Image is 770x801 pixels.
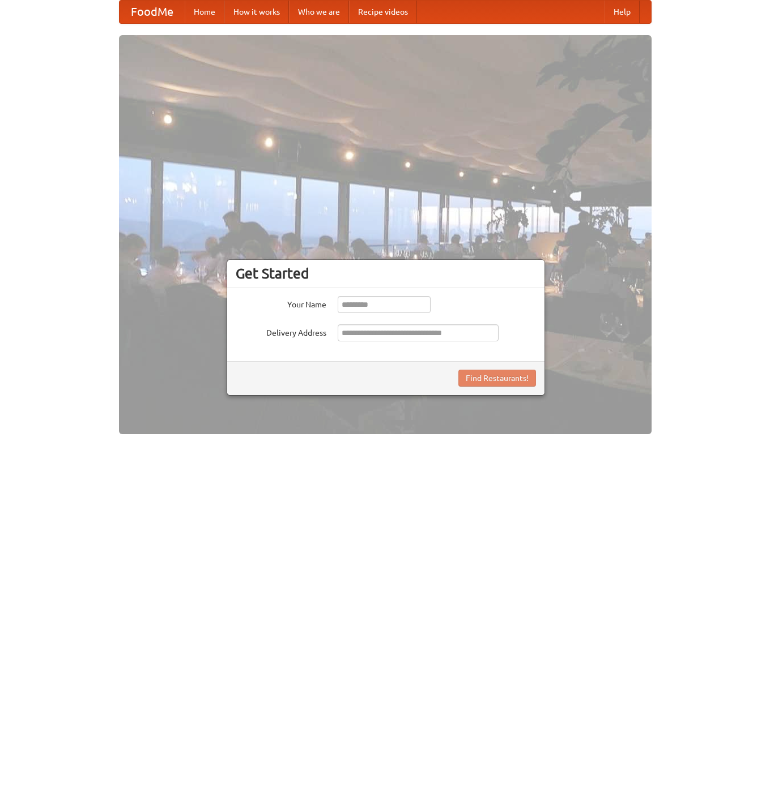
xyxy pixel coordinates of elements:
[605,1,640,23] a: Help
[349,1,417,23] a: Recipe videos
[185,1,224,23] a: Home
[236,324,326,339] label: Delivery Address
[236,296,326,310] label: Your Name
[120,1,185,23] a: FoodMe
[224,1,289,23] a: How it works
[458,370,536,387] button: Find Restaurants!
[236,265,536,282] h3: Get Started
[289,1,349,23] a: Who we are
